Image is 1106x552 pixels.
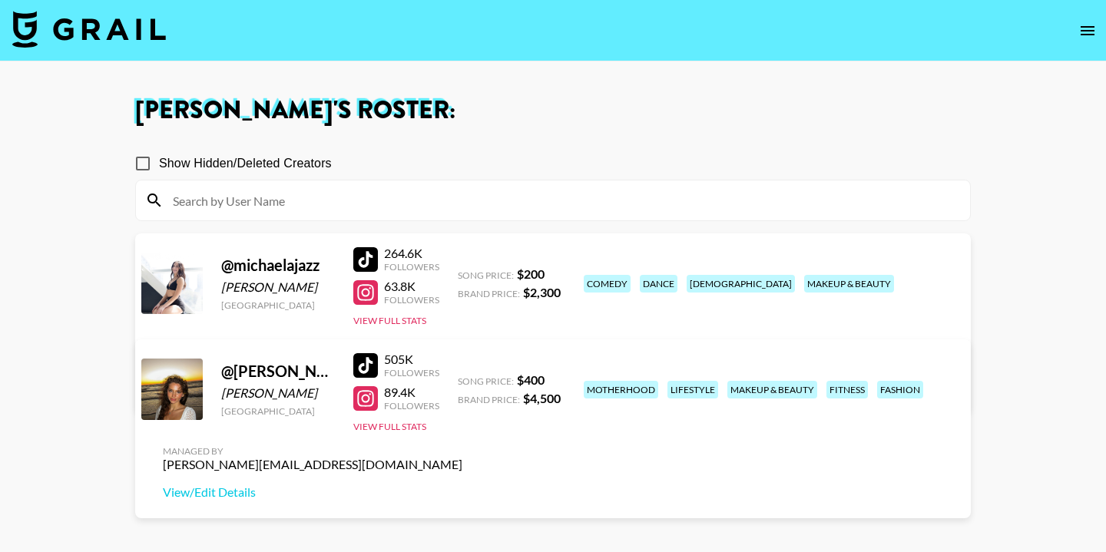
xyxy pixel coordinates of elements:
[384,352,439,367] div: 505K
[159,154,332,173] span: Show Hidden/Deleted Creators
[1072,15,1103,46] button: open drawer
[163,445,462,457] div: Managed By
[517,266,545,281] strong: $ 200
[221,299,335,311] div: [GEOGRAPHIC_DATA]
[221,405,335,417] div: [GEOGRAPHIC_DATA]
[221,385,335,401] div: [PERSON_NAME]
[384,246,439,261] div: 264.6K
[584,275,631,293] div: comedy
[640,275,677,293] div: dance
[384,279,439,294] div: 63.8K
[458,288,520,299] span: Brand Price:
[667,381,718,398] div: lifestyle
[221,362,335,381] div: @ [PERSON_NAME]
[135,98,971,123] h1: [PERSON_NAME] 's Roster:
[523,391,561,405] strong: $ 4,500
[517,372,545,387] strong: $ 400
[877,381,923,398] div: fashion
[384,367,439,378] div: Followers
[584,381,658,398] div: motherhood
[353,315,426,326] button: View Full Stats
[12,11,166,48] img: Grail Talent
[353,421,426,432] button: View Full Stats
[221,279,335,295] div: [PERSON_NAME]
[458,375,514,387] span: Song Price:
[221,256,335,275] div: @ michaelajazz
[458,394,520,405] span: Brand Price:
[687,275,795,293] div: [DEMOGRAPHIC_DATA]
[164,188,961,213] input: Search by User Name
[163,457,462,472] div: [PERSON_NAME][EMAIL_ADDRESS][DOMAIN_NAME]
[727,381,817,398] div: makeup & beauty
[384,385,439,400] div: 89.4K
[826,381,868,398] div: fitness
[384,294,439,306] div: Followers
[804,275,894,293] div: makeup & beauty
[523,285,561,299] strong: $ 2,300
[458,269,514,281] span: Song Price:
[384,261,439,273] div: Followers
[163,484,462,500] a: View/Edit Details
[384,400,439,412] div: Followers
